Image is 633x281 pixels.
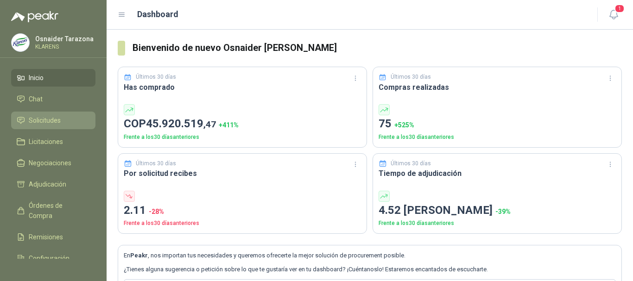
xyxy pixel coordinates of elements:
[35,36,94,42] p: Osnaider Tarazona
[495,208,511,215] span: -39 %
[29,115,61,125] span: Solicitudes
[379,81,616,93] h3: Compras realizadas
[379,115,616,133] p: 75
[379,202,616,219] p: 4.52 [PERSON_NAME]
[11,154,95,172] a: Negociaciones
[605,6,622,23] button: 1
[35,44,94,50] p: KLARENS
[29,94,43,104] span: Chat
[29,179,66,189] span: Adjudicación
[11,228,95,246] a: Remisiones
[29,158,71,168] span: Negociaciones
[133,41,622,55] h3: Bienvenido de nuevo Osnaider [PERSON_NAME]
[149,208,164,215] span: -28 %
[11,133,95,150] a: Licitaciones
[394,121,414,129] span: + 525 %
[11,11,58,22] img: Logo peakr
[379,219,616,228] p: Frente a los 30 días anteriores
[124,265,616,274] p: ¿Tienes alguna sugerencia o petición sobre lo que te gustaría ver en tu dashboard? ¡Cuéntanoslo! ...
[29,73,44,83] span: Inicio
[379,133,616,142] p: Frente a los 30 días anteriores
[124,81,361,93] h3: Has comprado
[12,34,29,51] img: Company Logo
[130,252,148,259] b: Peakr
[136,159,176,168] p: Últimos 30 días
[124,168,361,179] h3: Por solicitud recibes
[11,175,95,193] a: Adjudicación
[124,115,361,133] p: COP
[124,133,361,142] p: Frente a los 30 días anteriores
[124,202,361,219] p: 2.11
[124,251,616,260] p: En , nos importan tus necesidades y queremos ofrecerte la mejor solución de procurement posible.
[219,121,239,129] span: + 411 %
[29,253,70,263] span: Configuración
[11,197,95,225] a: Órdenes de Compra
[391,159,431,168] p: Últimos 30 días
[29,232,63,242] span: Remisiones
[124,219,361,228] p: Frente a los 30 días anteriores
[379,168,616,179] h3: Tiempo de adjudicación
[11,90,95,108] a: Chat
[136,73,176,81] p: Últimos 30 días
[391,73,431,81] p: Últimos 30 días
[203,119,216,130] span: ,47
[146,117,216,130] span: 45.920.519
[614,4,625,13] span: 1
[11,250,95,267] a: Configuración
[11,69,95,87] a: Inicio
[137,8,178,21] h1: Dashboard
[29,137,63,147] span: Licitaciones
[11,112,95,129] a: Solicitudes
[29,200,87,221] span: Órdenes de Compra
